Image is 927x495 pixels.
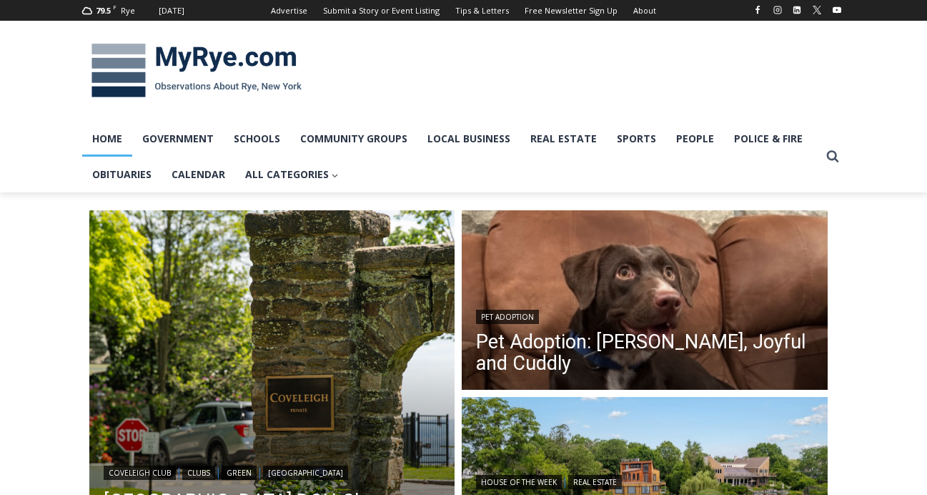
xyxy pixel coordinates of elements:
[749,1,766,19] a: Facebook
[476,331,813,374] a: Pet Adoption: [PERSON_NAME], Joyful and Cuddly
[224,121,290,157] a: Schools
[245,167,339,182] span: All Categories
[121,4,135,17] div: Rye
[769,1,786,19] a: Instagram
[82,121,132,157] a: Home
[568,475,622,489] a: Real Estate
[235,157,349,192] a: All Categories
[476,472,813,489] div: |
[417,121,520,157] a: Local Business
[82,34,311,108] img: MyRye.com
[476,310,539,324] a: Pet Adoption
[82,121,820,193] nav: Primary Navigation
[724,121,813,157] a: Police & Fire
[159,4,184,17] div: [DATE]
[666,121,724,157] a: People
[520,121,607,157] a: Real Estate
[132,121,224,157] a: Government
[462,210,828,393] img: (PHOTO: Ella. Contributed.)
[788,1,805,19] a: Linkedin
[808,1,826,19] a: X
[222,466,257,480] a: Green
[820,144,846,170] button: View Search Form
[113,3,117,11] span: F
[462,210,828,393] a: Read More Pet Adoption: Ella, Joyful and Cuddly
[182,466,215,480] a: Clubs
[162,157,235,192] a: Calendar
[82,157,162,192] a: Obituaries
[104,466,176,480] a: Coveleigh Club
[607,121,666,157] a: Sports
[290,121,417,157] a: Community Groups
[828,1,846,19] a: YouTube
[96,5,111,16] span: 79.5
[476,475,562,489] a: House of the Week
[104,463,441,480] div: | | |
[263,466,348,480] a: [GEOGRAPHIC_DATA]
